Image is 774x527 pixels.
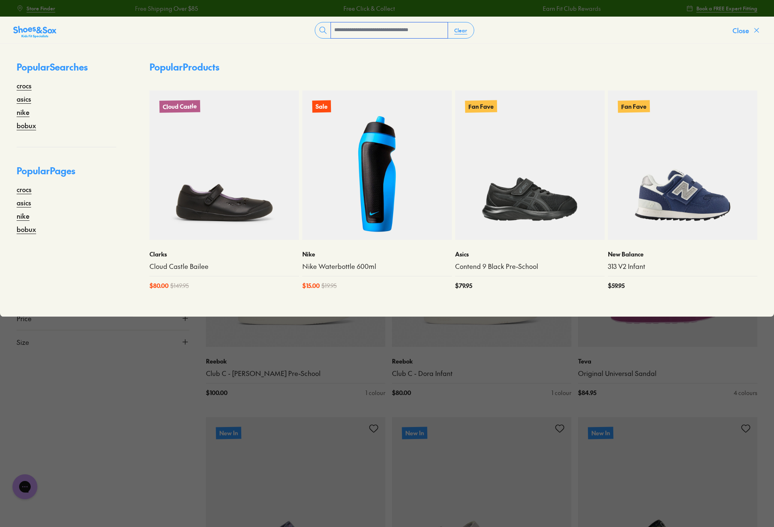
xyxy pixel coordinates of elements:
[392,369,571,378] a: Club C - Dora Infant
[732,21,761,39] button: Close
[17,94,31,104] a: asics
[578,369,757,378] a: Original Universal Sandal
[17,81,32,90] a: crocs
[149,60,219,74] p: Popular Products
[392,357,571,366] p: Reebok
[17,120,36,130] a: bobux
[206,388,228,397] span: $ 100.00
[17,184,32,194] a: crocs
[159,100,200,113] p: Cloud Castle
[524,4,582,13] a: Earn Fit Club Rewards
[216,427,241,439] p: New In
[455,281,472,290] span: $ 79.95
[734,388,757,397] div: 4 colours
[149,90,299,240] a: Cloud Castle
[608,262,757,271] a: 313 V2 Infant
[365,388,385,397] div: 1 colour
[608,90,757,240] a: Fan Fave
[321,281,337,290] span: $ 19.95
[696,5,757,12] span: Book a FREE Expert Fitting
[116,4,179,13] a: Free Shipping Over $85
[17,211,29,221] a: nike
[206,369,385,378] a: Club C - [PERSON_NAME] Pre-School
[149,250,299,259] p: Clarks
[578,357,757,366] p: Teva
[302,90,452,240] a: Sale
[312,100,331,113] p: Sale
[402,427,427,439] p: New In
[17,337,29,347] span: Size
[302,262,452,271] a: Nike Waterbottle 600ml
[17,330,189,354] button: Size
[608,250,757,259] p: New Balance
[302,281,320,290] span: $ 15.00
[608,281,625,290] span: $ 59.95
[17,60,116,81] p: Popular Searches
[17,107,29,117] a: nike
[27,5,55,12] span: Store Finder
[13,24,56,37] a: Shoes &amp; Sox
[686,1,757,16] a: Book a FREE Expert Fitting
[551,388,571,397] div: 1 colour
[17,313,32,323] span: Price
[17,164,116,184] p: Popular Pages
[17,224,36,234] a: bobux
[588,427,613,439] p: New In
[324,4,376,13] a: Free Click & Collect
[206,357,385,366] p: Reebok
[732,25,749,35] span: Close
[17,307,189,330] button: Price
[392,388,411,397] span: $ 80.00
[149,262,299,271] a: Cloud Castle Bailee
[465,100,497,112] p: Fan Fave
[578,388,596,397] span: $ 84.95
[455,90,605,240] a: Fan Fave
[448,23,474,38] button: Clear
[17,198,31,207] a: asics
[17,1,55,16] a: Store Finder
[149,281,169,290] span: $ 80.00
[302,250,452,259] p: Nike
[618,100,650,112] p: Fan Fave
[8,471,42,502] iframe: Gorgias live chat messenger
[455,262,605,271] a: Contend 9 Black Pre-School
[170,281,189,290] span: $ 149.95
[13,25,56,39] img: SNS_Logo_Responsive.svg
[455,250,605,259] p: Asics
